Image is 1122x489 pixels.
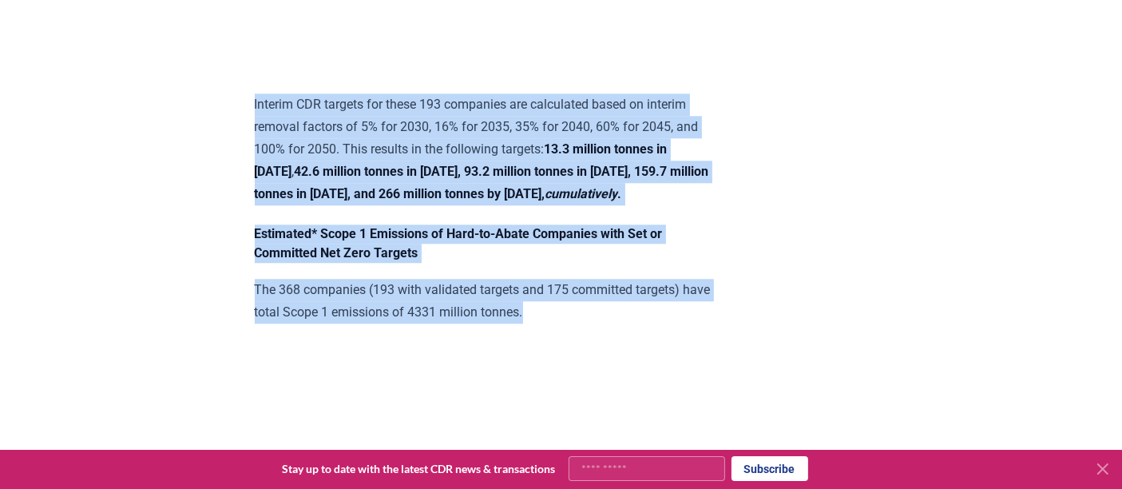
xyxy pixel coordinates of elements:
[255,164,709,201] strong: 42.6 million tonnes in [DATE], 93.2 million tonnes in [DATE], 159.7 million tonnes in [DATE], and...
[255,93,722,205] p: Interim CDR targets for these 193 companies are calculated based on interim removal factors of 5%...
[255,279,722,324] p: The 368 companies (193 with validated targets and 175 committed targets) have total Scope 1 emiss...
[255,225,722,263] h4: Estimated* Scope 1 Emissions of Hard-to-Abate Companies with Set or Committed Net Zero Targets
[545,186,618,201] em: cumulatively
[255,141,668,179] strong: 13.3 million tonnes in [DATE]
